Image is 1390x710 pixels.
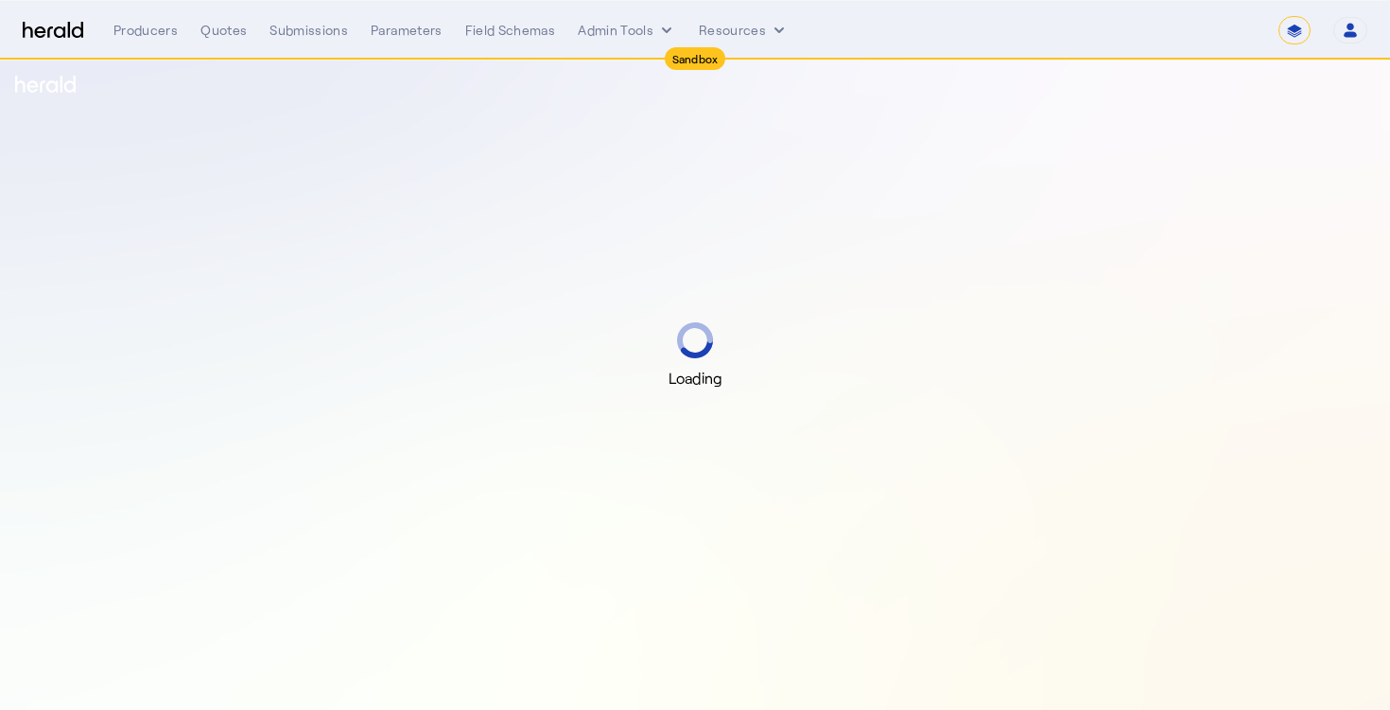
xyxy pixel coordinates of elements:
div: Parameters [371,21,443,40]
div: Quotes [200,21,247,40]
button: internal dropdown menu [578,21,676,40]
div: Sandbox [665,47,726,70]
button: Resources dropdown menu [699,21,789,40]
div: Field Schemas [465,21,556,40]
img: Herald Logo [23,22,83,40]
div: Producers [113,21,178,40]
div: Submissions [269,21,348,40]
